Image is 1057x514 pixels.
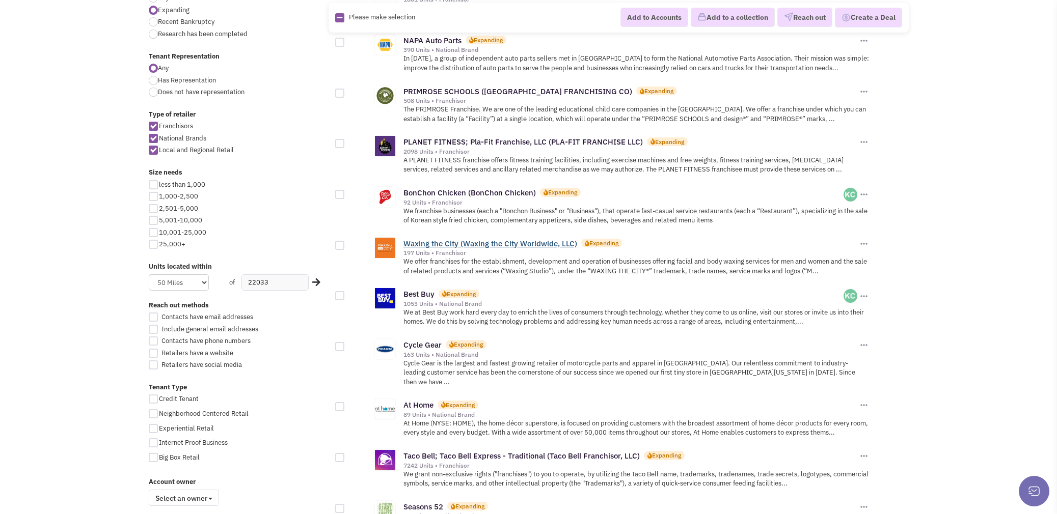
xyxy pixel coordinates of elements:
[149,52,329,62] label: Tenant Representation
[403,36,462,45] a: NAPA Auto Parts
[149,301,329,310] label: Reach out methods
[158,17,214,26] span: Recent Bankruptcy
[159,146,234,154] span: Local and Regional Retail
[159,438,228,447] span: Internet Proof Business
[403,239,577,248] a: Waxing the City (Waxing the City Worldwide, LLC)
[335,13,344,22] img: Rectangle.png
[652,451,681,460] div: Expanding
[241,274,309,291] input: Zip Code
[447,290,476,298] div: Expanding
[455,502,484,510] div: Expanding
[403,97,858,105] div: 508 Units • Franchisor
[149,477,329,487] label: Account owner
[161,325,258,333] span: Include general email addresses
[159,453,200,462] span: Big Box Retail
[403,419,870,438] p: At Home (NYSE: HOME), the home décor superstore, is focused on providing customers with the broad...
[161,336,251,345] span: Contacts have phone numbers
[161,349,233,357] span: Retailers have a website
[446,401,475,409] div: Expanding
[159,204,198,213] span: 2,501-5,000
[589,239,618,247] div: Expanding
[403,359,870,387] p: Cycle Gear is the largest and fastest growing retailer of motorcycle parts and apparel in [GEOGRA...
[403,54,870,73] p: In [DATE], a group of independent auto parts sellers met in [GEOGRAPHIC_DATA] to form the Nationa...
[149,168,329,178] label: Size needs
[403,289,435,299] a: Best Buy
[403,462,858,470] div: 7242 Units • Franchisor
[161,360,242,369] span: Retailers have social media
[403,451,640,461] a: Taco Bell; Taco Bell Express - Traditional (Taco Bell Franchisor, LLC)
[644,87,673,95] div: Expanding
[158,6,189,14] span: Expanding
[403,300,844,308] div: 1053 Units • National Brand
[403,148,858,156] div: 2098 Units • Franchisor
[158,88,245,96] span: Does not have representation
[403,46,858,54] div: 390 Units • National Brand
[844,289,857,303] img: teWl9Dtx2ke2FFSUte9CyA.png
[842,12,851,23] img: Deal-Dollar.png
[697,13,707,22] img: icon-collection-lavender.png
[403,351,858,359] div: 163 Units • National Brand
[158,76,216,84] span: Has Representation
[691,8,775,27] button: Add to a collection
[403,87,632,96] a: PRIMROSE SCHOOLS ([GEOGRAPHIC_DATA] FRANCHISING CO)
[159,240,185,248] span: 25,000+
[474,36,503,44] div: Expanding
[403,400,433,410] a: At Home
[306,276,322,289] div: Search Nearby
[403,470,870,489] p: We grant non-exclusive rights ("franchises") to you to operate, by utilizing the Taco Bell name, ...
[159,409,249,418] span: Neighborhood Centered Retail
[158,64,169,72] span: Any
[161,312,253,321] span: Contacts have email addresses
[149,110,329,120] label: Type of retailer
[403,137,643,147] a: PLANET FITNESS; Pla-Fit Franchise, LLC (PLA-FIT FRANCHISE LLC)
[548,188,577,196] div: Expanding
[158,30,248,38] span: Research has been completed
[229,278,235,287] span: of
[777,8,832,27] button: Reach out
[784,13,793,22] img: VectorPaper_Plane.png
[403,156,870,175] p: A PLANET FITNESS franchise offers fitness training facilities, including exercise machines and fr...
[149,490,219,506] span: Select an owner
[403,411,858,419] div: 89 Units • National Brand
[655,137,684,146] div: Expanding
[159,424,214,433] span: Experiential Retail
[403,308,870,327] p: We at Best Buy work hard every day to enrich the lives of consumers through technology, whether t...
[403,340,442,350] a: Cycle Gear
[403,502,443,511] a: Seasons 52
[403,198,844,207] div: 92 Units • Franchisor
[159,122,193,130] span: Franchisors
[835,8,902,28] button: Create a Deal
[159,394,199,403] span: Credit Tenant
[159,216,202,224] span: 5,001-10,000
[403,249,858,257] div: 197 Units • Franchisor
[844,188,857,202] img: teWl9Dtx2ke2FFSUte9CyA.png
[349,13,415,21] span: Please make selection
[159,228,206,237] span: 10,001-25,000
[454,340,483,349] div: Expanding
[403,257,870,276] p: We offer franchises for the establishment, development and operation of businesses offering facia...
[159,134,206,142] span: National Brands
[159,192,198,201] span: 1,000-2,500
[403,188,536,197] a: BonChon Chicken (BonChon Chicken)
[149,262,329,272] label: Units located within
[403,207,870,225] p: We franchise businesses (each a "Bonchon Business" or "Business"), that operate fast-casual servi...
[403,105,870,124] p: The PRIMROSE Franchise. We are one of the leading educational child care companies in the [GEOGRA...
[159,180,205,189] span: less than 1,000
[149,383,329,392] label: Tenant Type
[620,8,688,27] button: Add to Accounts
